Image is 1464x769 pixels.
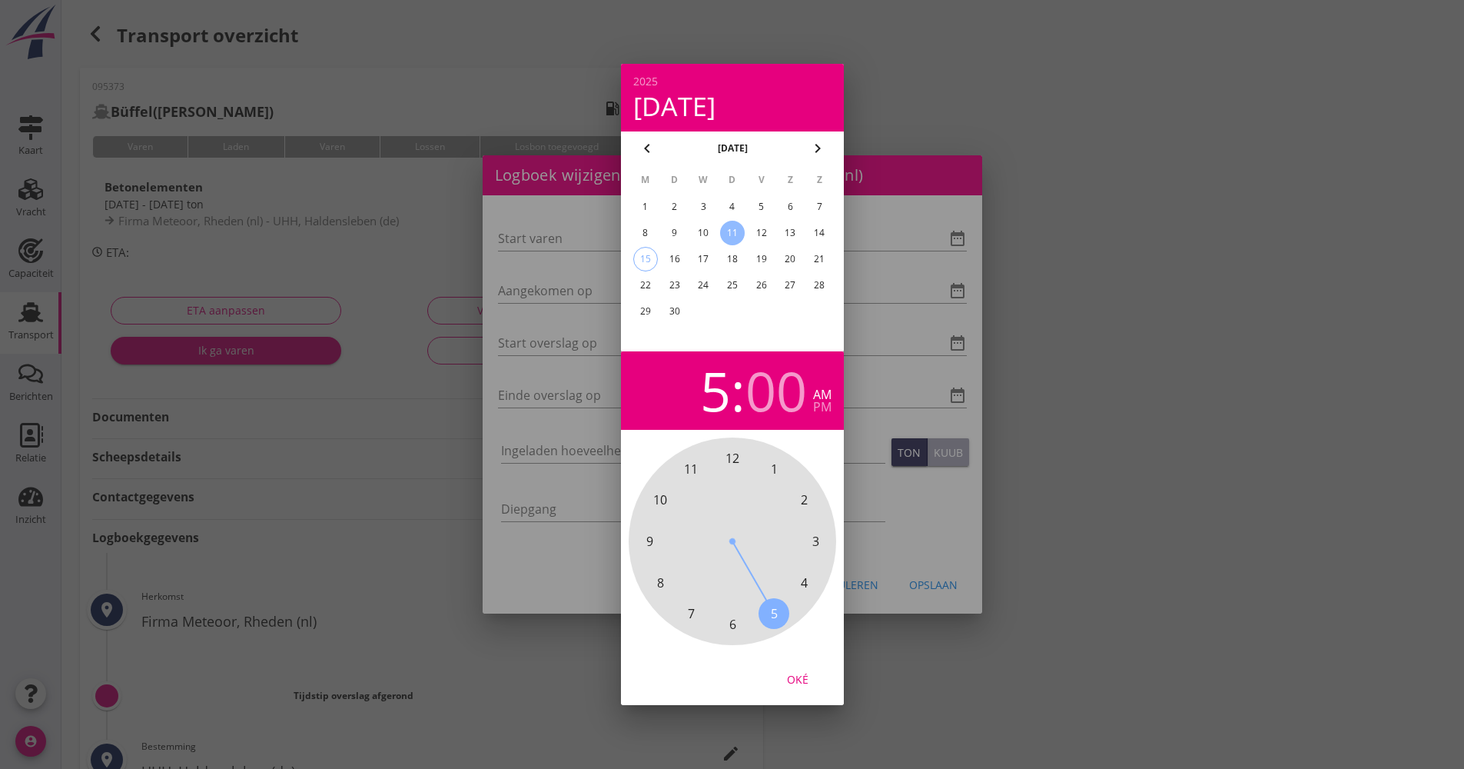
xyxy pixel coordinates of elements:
span: 2 [801,491,808,509]
div: 5 [700,364,731,418]
button: 7 [807,195,832,219]
button: 27 [778,273,802,298]
button: 29 [632,299,657,324]
button: 25 [719,273,744,298]
button: 13 [778,221,802,245]
button: 11 [719,221,744,245]
span: 12 [725,449,739,468]
button: [DATE] [712,137,752,160]
button: 1 [632,195,657,219]
i: chevron_right [808,139,827,158]
div: am [813,388,832,401]
th: M [632,167,659,193]
button: 20 [778,247,802,271]
div: 00 [745,364,807,418]
th: Z [805,167,833,193]
i: chevron_left [638,139,656,158]
button: 12 [749,221,773,245]
button: 9 [662,221,686,245]
button: 16 [662,247,686,271]
button: 6 [778,195,802,219]
span: 9 [646,532,652,551]
span: 6 [729,615,735,634]
span: 1 [770,460,777,478]
button: 2 [662,195,686,219]
button: 19 [749,247,773,271]
button: 28 [807,273,832,298]
button: 3 [691,195,715,219]
button: 23 [662,273,686,298]
button: 24 [691,273,715,298]
button: 30 [662,299,686,324]
span: : [731,364,745,418]
div: 2025 [633,76,832,87]
th: W [689,167,717,193]
div: pm [813,401,832,413]
th: D [719,167,746,193]
button: 21 [807,247,832,271]
span: 5 [770,604,777,623]
th: Z [776,167,804,193]
button: 14 [807,221,832,245]
button: 17 [691,247,715,271]
button: 5 [749,195,773,219]
button: 22 [632,273,657,298]
button: 15 [632,247,657,271]
span: 3 [812,532,818,551]
button: 4 [719,195,744,219]
button: 10 [691,221,715,245]
div: 15 [633,248,656,271]
span: 7 [687,604,694,623]
span: 11 [684,460,698,478]
div: Oké [776,671,819,687]
button: 26 [749,273,773,298]
div: [DATE] [633,93,832,119]
span: 8 [656,574,663,592]
span: 10 [653,491,667,509]
button: 8 [632,221,657,245]
th: D [660,167,688,193]
th: V [747,167,775,193]
button: 18 [719,247,744,271]
button: Oké [764,665,832,693]
span: 4 [801,574,808,592]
